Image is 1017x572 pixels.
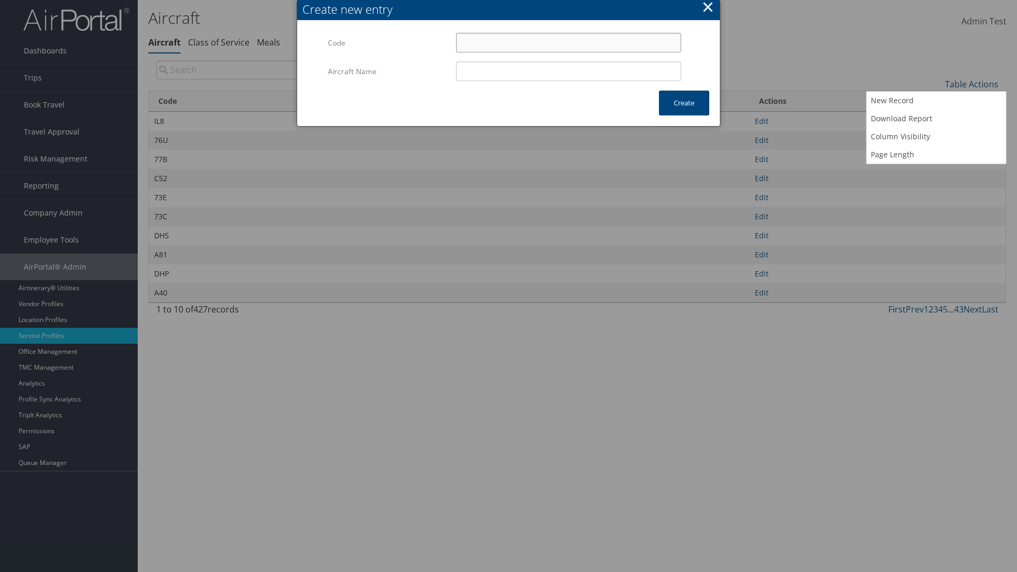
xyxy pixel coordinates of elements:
[328,33,448,53] label: Code
[867,146,1006,164] a: Page Length
[867,92,1006,110] a: New Record
[867,128,1006,146] a: Column Visibility
[867,110,1006,128] a: Download Report
[328,61,448,82] label: Aircraft Name
[302,1,720,17] div: Create new entry
[659,91,709,115] button: Create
